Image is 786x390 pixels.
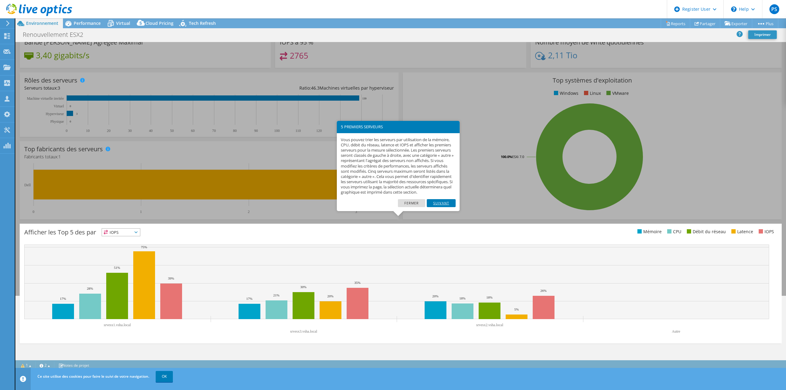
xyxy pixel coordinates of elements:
a: Exporter [720,19,752,28]
span: PS [769,4,779,14]
a: Suivant [427,199,456,207]
p: Vous pouvez trier les serveurs par utilisation de la mémoire, CPU, débit du réseau, latence et IO... [341,137,456,195]
a: Notes de projet [54,361,93,369]
a: 2 [35,361,54,369]
span: Environnement [26,20,58,26]
a: Plus [752,19,778,28]
a: Fermer [398,199,425,207]
svg: \n [731,6,737,12]
span: Ce site utilise des cookies pour faire le suivi de votre navigation. [37,374,149,379]
span: Virtual [116,20,130,26]
span: Tech Refresh [189,20,216,26]
span: IOPS [102,229,140,236]
a: OK [156,371,173,382]
a: Partager [690,19,720,28]
h1: Renouvellement ESX2 [20,31,93,38]
span: Performance [74,20,101,26]
span: Cloud Pricing [146,20,173,26]
h3: 5 PREMIERS SERVEURS [341,125,456,129]
a: Reports [661,19,690,28]
a: 1 [17,361,36,369]
a: Imprimer [748,30,777,39]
